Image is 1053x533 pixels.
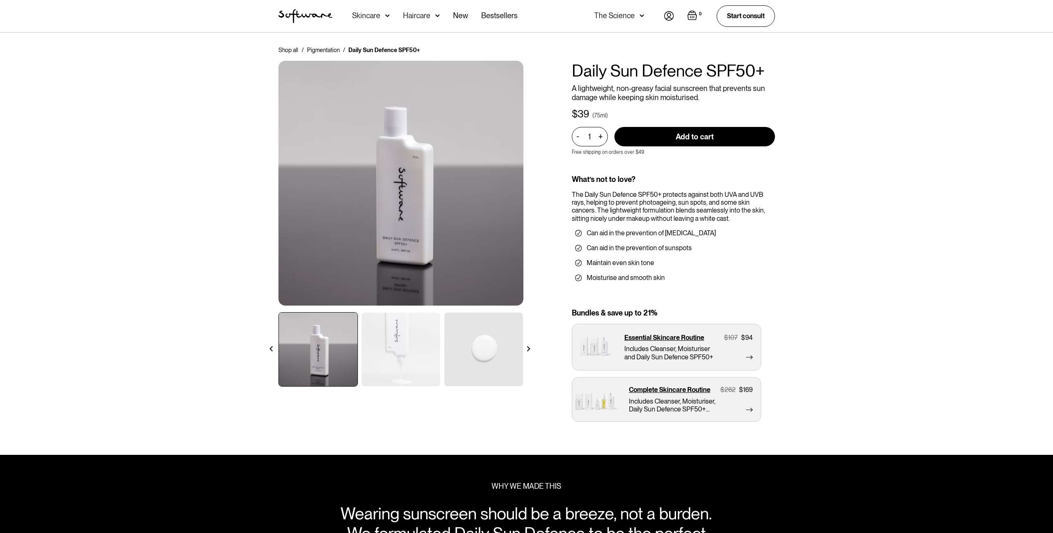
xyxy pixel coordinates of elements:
a: Open empty cart [687,10,703,22]
div: - [576,132,582,141]
p: Free shipping on orders over $49 [572,149,644,155]
a: Start consult [717,5,775,26]
div: $ [724,334,728,342]
img: Software Logo [278,9,332,23]
img: arrow right [526,346,531,351]
div: Skincare [352,12,380,20]
p: Includes Cleanser, Moisturiser, Daily Sun Defence SPF50+ Vitamin C + Ferulic Serum, [MEDICAL_DATA... [629,397,723,413]
div: 39 [578,108,589,120]
div: 94 [745,334,753,342]
h1: Daily Sun Defence SPF50+ [572,61,775,81]
img: Ceramide Moisturiser [278,61,523,306]
div: $ [720,386,724,394]
img: arrow down [435,12,440,20]
p: Essential Skincare Routine [624,334,704,342]
div: Daily Sun Defence SPF50+ [348,46,420,54]
a: Shop all [278,46,298,54]
div: 169 [743,386,753,394]
div: WHY WE MADE THIS [492,482,561,491]
div: 0 [697,10,703,18]
li: Can aid in the prevention of [MEDICAL_DATA] [575,229,772,237]
a: home [278,9,332,23]
div: $ [741,334,745,342]
div: $ [739,386,743,394]
div: Haircare [403,12,430,20]
p: Includes Cleanser, Moisturiser and Daily Sun Defence SPF50+ [624,345,718,361]
img: arrow down [385,12,390,20]
div: + [596,132,605,141]
div: 262 [724,386,736,394]
a: Pigmentation [307,46,340,54]
img: arrow left [269,346,274,351]
div: The Daily Sun Defence SPF50+ protects against both UVA and UVB rays, helping to prevent photoagei... [572,191,775,222]
li: Maintain even skin tone [575,259,772,267]
div: / [302,46,304,54]
div: / [343,46,345,54]
div: (75ml) [592,111,608,120]
div: 107 [728,334,738,342]
a: Essential Skincare Routine$107$94Includes Cleanser, Moisturiser and Daily Sun Defence SPF50+ [572,324,761,370]
li: Can aid in the prevention of sunspots [575,244,772,252]
img: arrow down [640,12,644,20]
div: The Science [594,12,635,20]
p: A lightweight, non-greasy facial sunscreen that prevents sun damage while keeping skin moisturised. [572,84,775,102]
div: What’s not to love? [572,175,775,184]
input: Add to cart [614,127,775,146]
div: $ [572,108,578,120]
p: Complete Skincare Routine [629,386,710,394]
a: Complete Skincare Routine$262$169Includes Cleanser, Moisturiser, Daily Sun Defence SPF50+ Vitamin... [572,377,761,421]
li: Moisturise and smooth skin [575,274,772,282]
div: Bundles & save up to 21% [572,308,775,318]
